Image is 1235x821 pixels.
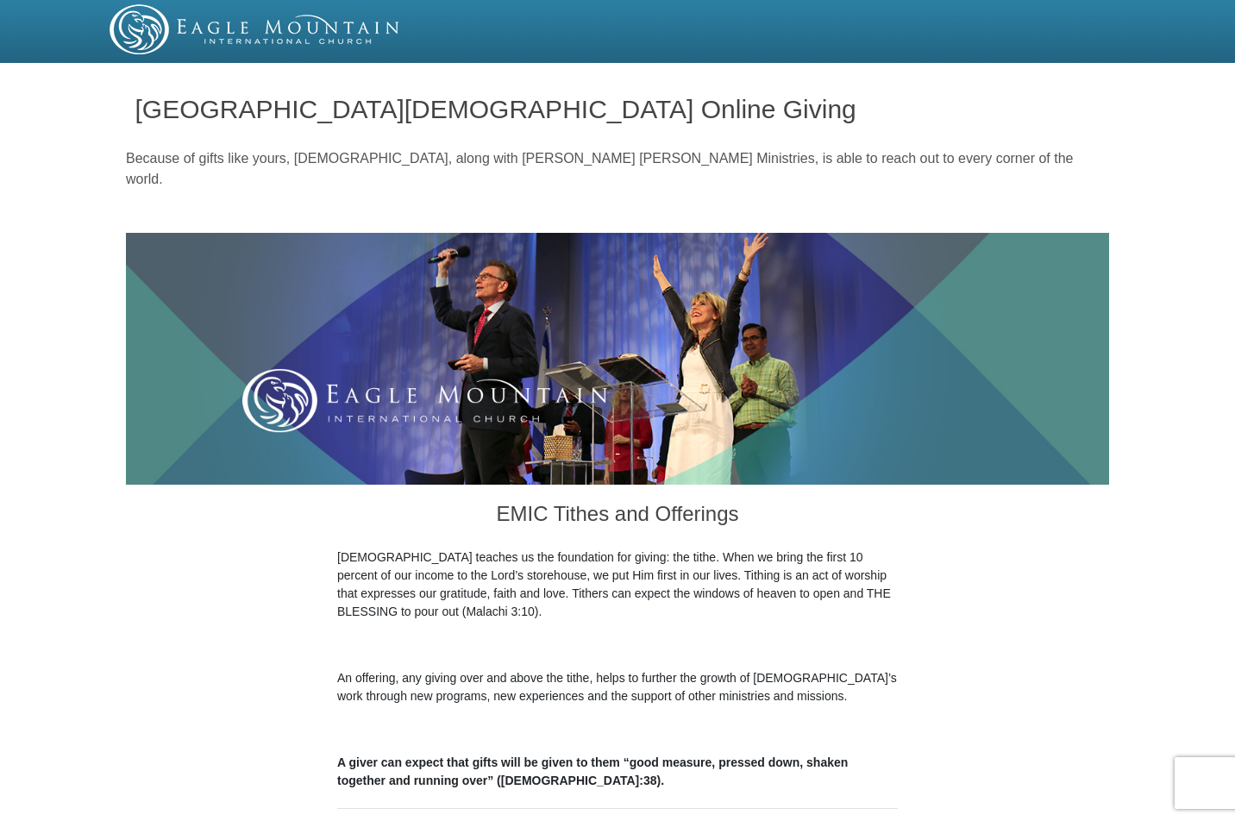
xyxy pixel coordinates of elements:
p: An offering, any giving over and above the tithe, helps to further the growth of [DEMOGRAPHIC_DAT... [337,669,898,705]
h3: EMIC Tithes and Offerings [337,485,898,548]
b: A giver can expect that gifts will be given to them “good measure, pressed down, shaken together ... [337,755,848,787]
h1: [GEOGRAPHIC_DATA][DEMOGRAPHIC_DATA] Online Giving [135,95,1100,123]
img: EMIC [110,4,401,54]
p: [DEMOGRAPHIC_DATA] teaches us the foundation for giving: the tithe. When we bring the first 10 pe... [337,548,898,621]
p: Because of gifts like yours, [DEMOGRAPHIC_DATA], along with [PERSON_NAME] [PERSON_NAME] Ministrie... [126,148,1109,190]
